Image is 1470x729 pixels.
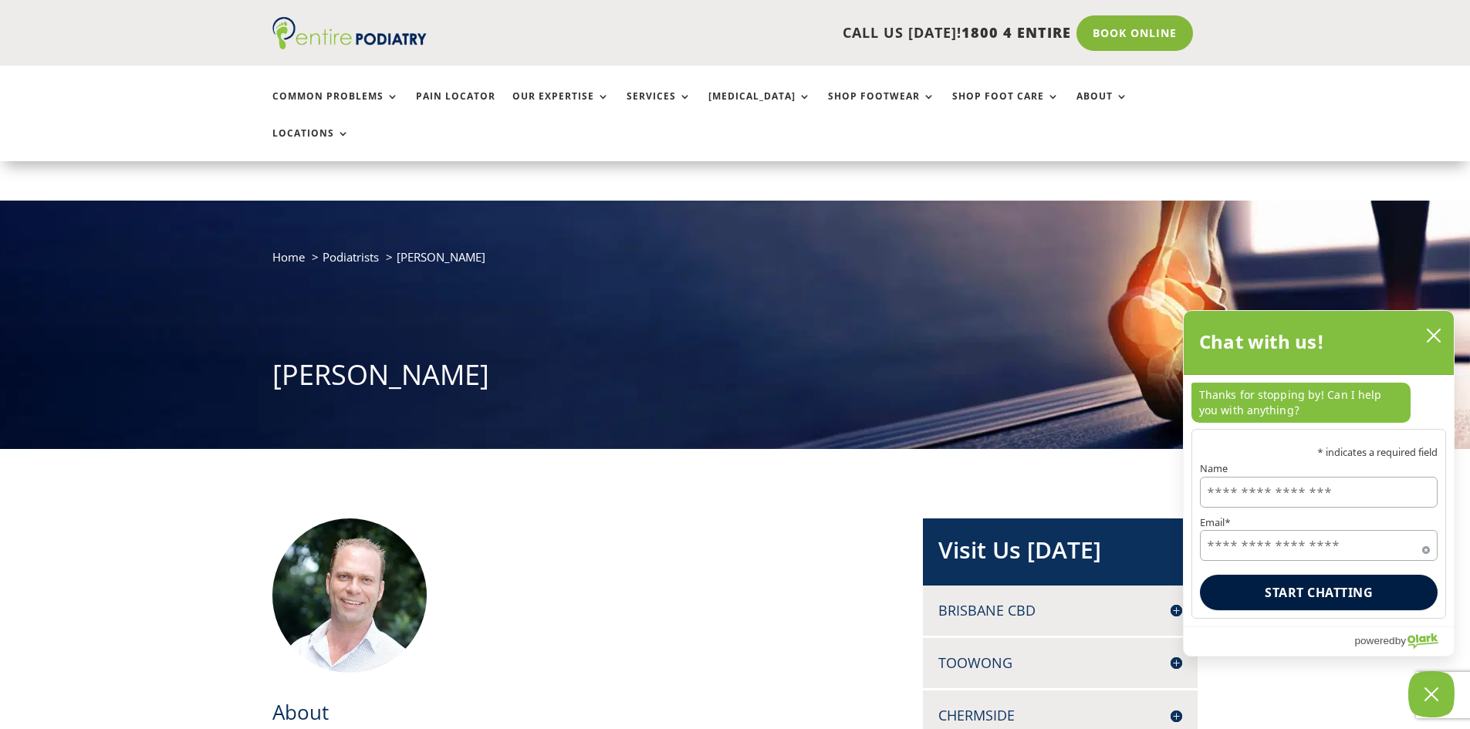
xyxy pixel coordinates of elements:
button: Start chatting [1200,575,1438,610]
a: About [1076,91,1128,124]
div: chat [1184,375,1454,429]
h4: Brisbane CBD [938,601,1182,620]
a: Shop Footwear [828,91,935,124]
a: Common Problems [272,91,399,124]
span: by [1395,631,1406,650]
a: Services [627,91,691,124]
span: [PERSON_NAME] [397,249,485,265]
a: Locations [272,128,350,161]
button: close chatbox [1421,324,1446,347]
a: Entire Podiatry [272,37,427,52]
label: Email* [1200,518,1438,528]
div: olark chatbox [1183,310,1455,656]
h4: Toowong [938,653,1182,673]
a: Home [272,249,305,265]
h2: Visit Us [DATE] [938,534,1182,574]
span: Required field [1422,543,1430,551]
a: Podiatrists [323,249,379,265]
span: 1800 4 ENTIRE [961,23,1071,42]
label: Name [1200,464,1438,474]
img: logo (1) [272,17,427,49]
a: Shop Foot Care [952,91,1059,124]
p: Thanks for stopping by! Can I help you with anything? [1191,383,1411,423]
img: chris [272,518,427,673]
input: Name [1200,477,1438,508]
h4: Chermside [938,706,1182,725]
a: Pain Locator [416,91,495,124]
a: Powered by Olark [1354,627,1454,656]
nav: breadcrumb [272,247,1198,278]
input: Email [1200,530,1438,561]
p: * indicates a required field [1200,447,1438,457]
h2: Chat with us! [1199,326,1325,357]
span: powered [1354,631,1394,650]
a: Our Expertise [512,91,610,124]
a: Book Online [1076,15,1193,51]
p: CALL US [DATE]! [486,23,1071,43]
button: Close Chatbox [1408,671,1455,717]
a: [MEDICAL_DATA] [708,91,811,124]
h1: [PERSON_NAME] [272,356,1198,402]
